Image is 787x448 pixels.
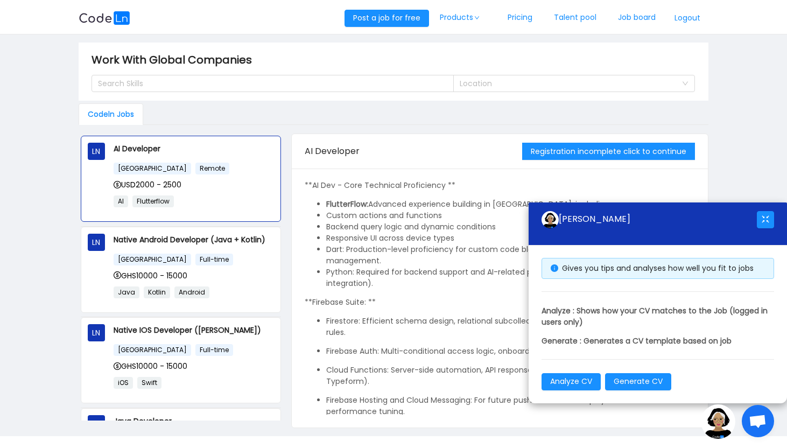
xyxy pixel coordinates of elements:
[114,415,274,427] p: Java Developer
[79,11,130,25] img: logobg.f302741d.svg
[326,395,694,417] p: Firebase Hosting and Cloud Messaging: For future push notification deployment and performance tun...
[114,143,274,155] p: AI Developer
[114,286,139,298] span: Java
[137,377,161,389] span: Swift
[474,15,480,20] i: icon: down
[92,324,100,341] span: LN
[522,143,695,160] button: Registration incomplete click to continue
[542,211,559,228] img: ground.ddcf5dcf.png
[305,297,694,308] p: **Firebase Suite: **
[114,181,121,188] i: icon: dollar
[326,365,694,387] p: Cloud Functions: Server-side automation, API responses, webhook handlers (e.g., RevenueCat, Typef...
[98,78,438,89] div: Search Skills
[326,233,694,244] li: Responsive UI across device types
[305,145,360,157] span: AI Developer
[114,195,128,207] span: AI
[174,286,209,298] span: Android
[562,263,754,274] span: Gives you tips and analyses how well you fit to jobs
[114,362,121,370] i: icon: dollar
[542,373,601,390] button: Analyze CV
[326,221,694,233] li: Backend query logic and dynamic conditions
[701,404,735,439] img: ground.ddcf5dcf.png
[195,163,229,174] span: Remote
[114,254,191,265] span: [GEOGRAPHIC_DATA]
[114,324,274,336] p: Native IOS Developer ([PERSON_NAME])
[195,254,233,265] span: Full-time
[551,264,558,272] i: icon: info-circle
[92,51,258,68] span: Work With Global Companies
[114,344,191,356] span: [GEOGRAPHIC_DATA]
[92,415,100,432] span: LN
[326,244,694,267] li: Dart: Production-level proficiency for custom code blocks, logic handling, and app state management.
[114,179,181,190] span: USD2000 - 2500
[542,335,774,347] p: Generate : Generates a CV template based on job
[666,10,708,27] button: Logout
[114,271,121,279] i: icon: dollar
[326,199,368,209] strong: FlutterFlow:
[742,405,774,437] a: Open chat
[542,305,774,328] p: Analyze : Shows how your CV matches to the Job (logged in users only)
[114,377,133,389] span: iOS
[305,180,694,191] p: **AI Dev - Core Technical Proficiency **
[144,286,170,298] span: Kotlin
[114,361,187,372] span: GHS10000 - 15000
[326,316,694,338] p: Firestore: Efficient schema design, relational subcollections, query optimization, and security r...
[92,234,100,251] span: LN
[195,344,233,356] span: Full-time
[326,346,694,357] p: Firebase Auth: Multi-conditional access logic, onboarding tracking, and entitlement control.
[326,210,694,221] li: Custom actions and functions
[460,78,677,89] div: Location
[114,270,187,281] span: GHS10000 - 15000
[345,12,429,23] a: Post a job for free
[326,267,694,289] li: Python: Required for backend support and AI-related prompt systems (e.g., OpenAI, Gemini integrat...
[345,10,429,27] button: Post a job for free
[326,199,694,210] li: Advanced experience building in [GEOGRAPHIC_DATA], including:
[682,80,688,88] i: icon: down
[757,211,774,228] button: icon: fullscreen-exit
[114,163,191,174] span: [GEOGRAPHIC_DATA]
[132,195,174,207] span: Flutterflow
[114,234,274,246] p: Native Android Developer (Java + Kotlin)
[542,211,757,228] div: [PERSON_NAME]
[605,373,671,390] button: Generate CV
[79,103,143,125] div: Codeln Jobs
[92,143,100,160] span: LN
